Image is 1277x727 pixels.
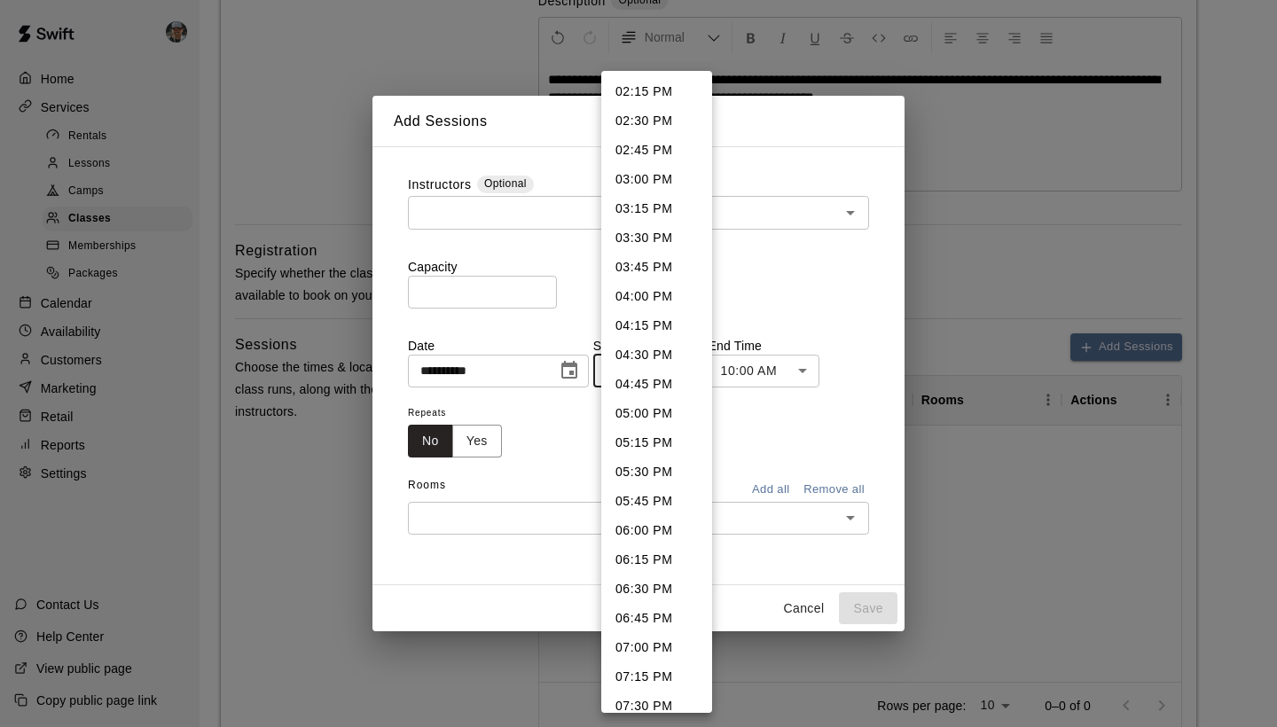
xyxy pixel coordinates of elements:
li: 07:30 PM [601,692,712,721]
li: 03:30 PM [601,223,712,253]
li: 05:30 PM [601,457,712,487]
li: 04:15 PM [601,311,712,340]
li: 04:45 PM [601,370,712,399]
li: 06:15 PM [601,545,712,575]
li: 07:00 PM [601,633,712,662]
li: 02:30 PM [601,106,712,136]
li: 02:45 PM [601,136,712,165]
li: 06:45 PM [601,604,712,633]
li: 03:45 PM [601,253,712,282]
li: 02:15 PM [601,77,712,106]
li: 05:00 PM [601,399,712,428]
li: 04:30 PM [601,340,712,370]
li: 03:00 PM [601,165,712,194]
li: 06:30 PM [601,575,712,604]
li: 07:15 PM [601,662,712,692]
li: 05:15 PM [601,428,712,457]
li: 05:45 PM [601,487,712,516]
li: 06:00 PM [601,516,712,545]
li: 04:00 PM [601,282,712,311]
li: 03:15 PM [601,194,712,223]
